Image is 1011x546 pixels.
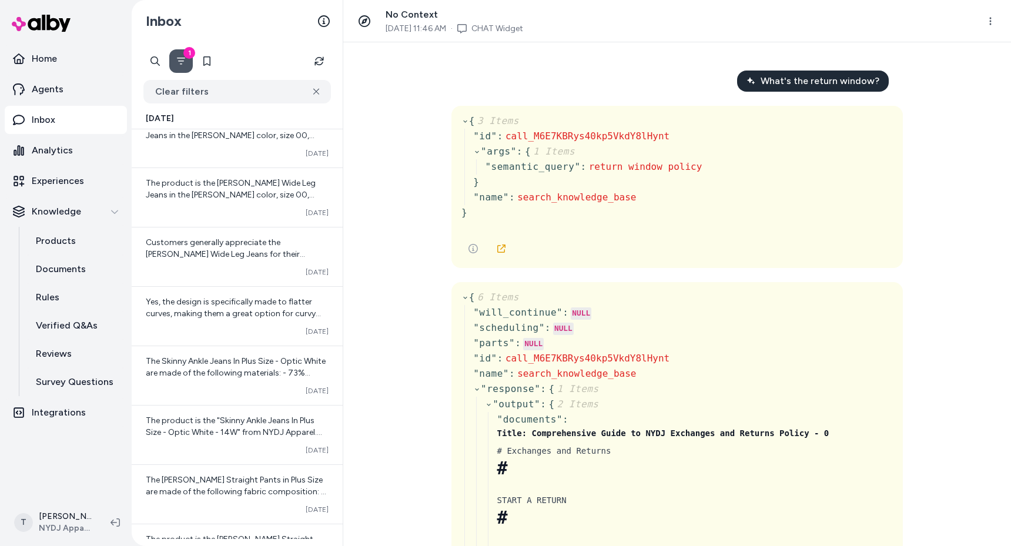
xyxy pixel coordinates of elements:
span: } [473,176,479,187]
span: [DATE] [306,505,329,514]
img: alby Logo [12,15,71,32]
span: } [461,207,467,218]
span: " id " [473,353,497,364]
a: Documents [24,255,127,283]
span: call_M6E7KBRys40kp5VkdY8lHynt [505,130,669,142]
span: The product is the [PERSON_NAME] Wide Leg Jeans in the [PERSON_NAME] color, size 00, from NYDJ Ap... [146,178,329,376]
span: { [548,398,598,410]
a: The product is the "Skinny Ankle Jeans In Plus Size - Optic White - 14W" from NYDJ Apparel. These... [132,405,343,464]
span: [DATE] [146,113,174,125]
span: Yes, the design is specifically made to flatter curves, making them a great option for curvy figu... [146,297,321,330]
span: [DATE] [306,327,329,336]
div: : [497,351,503,366]
p: Experiences [32,174,84,188]
div: NULL [571,307,591,320]
button: Clear filters [143,80,331,103]
span: return window policy [589,161,702,172]
span: { [469,292,519,303]
a: The Skinny Ankle Jeans In Plus Size - Optic White are made of the following materials: - 73% Cott... [132,346,343,405]
span: What's the return window? [761,74,879,88]
span: " scheduling " [473,322,545,333]
span: 6 Items [475,292,519,303]
span: { [525,146,575,157]
a: Integrations [5,398,127,427]
a: The product is the [PERSON_NAME] Wide Leg Jeans in the [PERSON_NAME] color, size 00, from NYDJ Ap... [132,108,343,168]
div: : [540,382,546,396]
div: : [563,306,568,320]
span: " output " [493,398,540,410]
button: Knowledge [5,197,127,226]
span: 2 Items [555,398,599,410]
div: : [581,160,587,174]
p: Knowledge [32,205,81,219]
p: Agents [32,82,63,96]
span: search_knowledge_base [517,368,636,379]
div: 1 [183,47,195,59]
span: [DATE] 11:46 AM [386,23,446,35]
a: CHAT Widget [471,23,523,35]
div: : [563,413,568,427]
a: Agents [5,75,127,103]
span: search_knowledge_base [517,192,636,203]
h2: Inbox [146,12,182,30]
span: " semantic_query " [485,161,580,172]
div: # Exchanges and Returns [497,444,893,458]
button: Filter [169,49,193,73]
a: Verified Q&As [24,311,127,340]
span: " id " [473,130,497,142]
span: call_M6E7KBRys40kp5VkdY8lHynt [505,353,669,364]
a: Experiences [5,167,127,195]
div: : [497,129,503,143]
p: Products [36,234,76,248]
span: [DATE] [306,149,329,158]
div: : [545,321,551,335]
button: T[PERSON_NAME]NYDJ Apparel [7,504,101,541]
span: No Context [386,9,438,20]
p: Documents [36,262,86,276]
span: " documents " [497,414,563,425]
span: Customers generally appreciate the [PERSON_NAME] Wide Leg Jeans for their comfort, quality, and f... [146,237,327,447]
a: Yes, the design is specifically made to flatter curves, making them a great option for curvy figu... [132,286,343,346]
span: " name " [473,192,509,203]
a: Inbox [5,106,127,134]
span: " args " [481,146,517,157]
p: Integrations [32,406,86,420]
p: Verified Q&As [36,319,98,333]
div: : [540,397,546,411]
p: Reviews [36,347,72,361]
span: NYDJ Apparel [39,522,92,534]
p: Home [32,52,57,66]
div: : [509,190,515,205]
span: [DATE] [306,267,329,277]
div: : [509,367,515,381]
div: NULL [523,338,544,351]
span: The Skinny Ankle Jeans In Plus Size - Optic White are made of the following materials: - 73% Cott... [146,356,326,425]
span: · [451,23,453,35]
h1: # [497,507,893,528]
span: T [14,513,33,532]
p: Analytics [32,143,73,158]
span: " will_continue " [473,307,563,318]
div: : [517,145,523,159]
a: Rules [24,283,127,311]
span: { [469,115,519,126]
span: [DATE] [306,386,329,396]
a: Analytics [5,136,127,165]
a: Survey Questions [24,368,127,396]
span: 1 Items [531,146,575,157]
a: The [PERSON_NAME] Straight Pants in Plus Size are made of the following fabric composition: - 68%... [132,464,343,524]
span: 3 Items [475,115,519,126]
p: Inbox [32,113,55,127]
button: Refresh [307,49,331,73]
span: " name " [473,368,509,379]
span: [DATE] [306,208,329,217]
button: See more [461,237,485,260]
h1: # [497,458,893,479]
p: Rules [36,290,59,304]
a: Home [5,45,127,73]
a: Products [24,227,127,255]
span: 1 Items [555,383,599,394]
span: " parts " [473,337,515,349]
div: NULL [553,323,574,336]
a: Reviews [24,340,127,368]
